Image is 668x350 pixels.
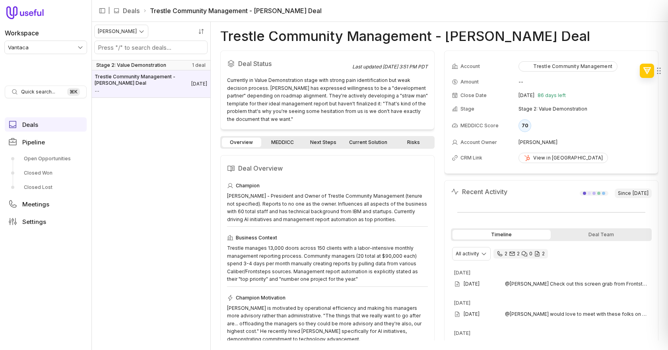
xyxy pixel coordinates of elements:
[95,74,191,86] span: Trestle Community Management - [PERSON_NAME] Deal
[21,89,55,95] span: Quick search...
[524,63,612,70] div: Trestle Community Management
[460,122,499,129] span: MEDDICC Score
[518,136,651,149] td: [PERSON_NAME]
[123,6,140,16] a: Deals
[352,64,428,70] div: Last updated
[143,6,322,16] li: Trestle Community Management - [PERSON_NAME] Deal
[394,138,433,147] a: Risks
[22,219,46,225] span: Settings
[5,152,87,194] div: Pipeline submenu
[22,139,45,145] span: Pipeline
[22,122,38,128] span: Deals
[633,190,649,196] time: [DATE]
[227,181,428,191] div: Champion
[493,249,548,259] div: 2 calls and 2 email threads
[518,103,651,115] td: Stage 2: Value Demonstration
[5,152,87,165] a: Open Opportunities
[383,64,428,70] time: [DATE] 3:51 PM PDT
[460,155,482,161] span: CRM Link
[96,62,166,68] span: Stage 2: Value Demonstration
[518,76,651,88] td: --
[263,138,302,147] a: MEDDICC
[460,106,474,112] span: Stage
[518,61,618,72] button: Trestle Community Management
[227,76,428,123] div: Currently in Value Demonstration stage with strong pain identification but weak decision process....
[505,281,649,287] span: @[PERSON_NAME] Check out this screen grab from Frontsteps' website attached [URL][DOMAIN_NAME]
[454,300,470,306] time: [DATE]
[452,230,551,239] div: Timeline
[95,41,207,54] input: Search deals by name
[96,5,108,17] button: Collapse sidebar
[460,92,487,99] span: Close Date
[222,138,261,147] a: Overview
[220,31,590,41] h1: Trestle Community Management - [PERSON_NAME] Deal
[191,81,207,87] time: Deal Close Date
[451,187,507,196] h2: Recent Activity
[464,311,480,317] time: [DATE]
[454,270,470,276] time: [DATE]
[227,162,428,175] h2: Deal Overview
[552,230,651,239] div: Deal Team
[518,153,608,163] a: View in [GEOGRAPHIC_DATA]
[464,281,480,287] time: [DATE]
[91,22,211,350] nav: Deals
[192,62,206,68] span: 1 deal
[227,244,428,283] div: Trestle manages 13,000 doors across 150 clients with a labor-intensive monthly management reporti...
[538,92,566,99] span: 86 days left
[505,311,649,317] span: @[PERSON_NAME] would love to meet with these folks on 7/28 or 7/29 in [GEOGRAPHIC_DATA]
[344,138,392,147] a: Current Solution
[524,155,603,161] div: View in [GEOGRAPHIC_DATA]
[518,119,531,132] div: 70
[227,57,352,70] h2: Deal Status
[5,117,87,132] a: Deals
[5,28,39,38] label: Workspace
[91,70,210,97] a: Trestle Community Management - [PERSON_NAME] Deal--[DATE]
[95,88,191,94] span: Amount
[454,330,470,336] time: [DATE]
[5,135,87,149] a: Pipeline
[227,192,428,223] div: [PERSON_NAME] - President and Owner of Trestle Community Management (tenure not specified). Repor...
[5,197,87,211] a: Meetings
[518,92,534,99] time: [DATE]
[195,25,207,37] button: Sort by
[615,189,652,198] span: Since
[67,88,80,96] kbd: ⌘ K
[460,63,480,70] span: Account
[227,293,428,303] div: Champion Motivation
[460,79,479,85] span: Amount
[227,304,428,343] div: [PERSON_NAME] is motivated by operational efficiency and making his managers more advisory rather...
[5,214,87,229] a: Settings
[5,167,87,179] a: Closed Won
[5,181,87,194] a: Closed Lost
[22,201,49,207] span: Meetings
[108,6,110,16] span: |
[460,139,497,146] span: Account Owner
[304,138,343,147] a: Next Steps
[227,233,428,243] div: Business Context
